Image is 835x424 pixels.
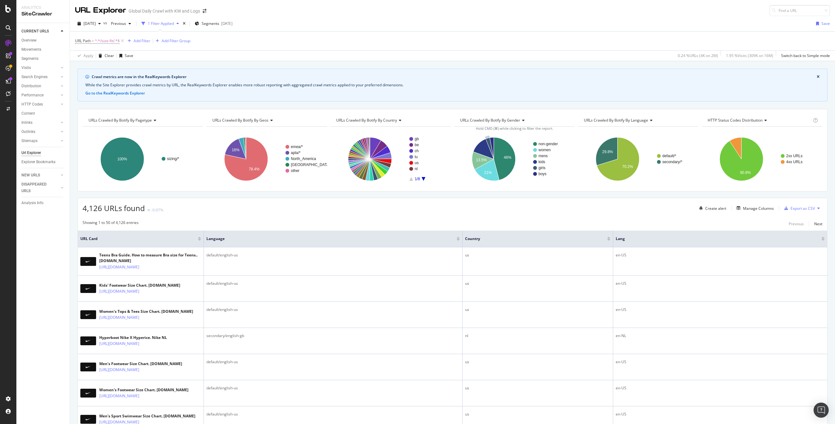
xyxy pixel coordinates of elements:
div: en-US [616,252,825,258]
span: 4,126 URLs found [83,203,145,213]
div: Women's Footwear Size Chart. [DOMAIN_NAME] [99,387,188,393]
a: [URL][DOMAIN_NAME] [99,393,139,399]
button: Previous [789,220,804,227]
button: [DATE] [75,19,103,29]
div: en-US [616,307,825,312]
h4: HTTP Status Codes Distribution [706,115,812,125]
div: [DATE] [221,21,233,26]
div: 1.95 % Visits ( 309K on 16M ) [726,53,773,58]
div: Apply [83,53,93,58]
div: us [465,385,610,391]
div: Hyperboot Nike X Hyperice. Nike NL [99,335,167,341]
text: 1/8 [415,177,420,181]
div: en-US [616,359,825,365]
div: Save [125,53,133,58]
div: Movements [21,46,41,53]
img: main image [80,389,96,398]
span: Hold CMD (⌘) while clicking to filter the report. [476,126,553,131]
a: [URL][DOMAIN_NAME] [99,314,139,321]
a: [URL][DOMAIN_NAME] [99,288,139,295]
text: boys [538,172,546,176]
a: Outlinks [21,129,59,135]
span: 2025 Oct. 7th [83,21,96,26]
span: URLs Crawled By Botify By country [336,117,397,123]
div: Export as CSV [791,206,815,211]
div: NEW URLS [21,172,40,179]
img: main image [80,310,96,319]
div: A chart. [454,132,575,186]
div: arrow-right-arrow-left [203,9,206,13]
span: country [465,236,598,242]
text: 100% [118,157,127,161]
div: Explorer Bookmarks [21,159,55,165]
div: Previous [789,221,804,226]
button: Add Filter [125,37,150,45]
text: 70.2% [622,164,633,169]
div: Analytics [21,5,65,10]
img: main image [80,336,96,345]
text: mens [538,154,548,158]
div: 1 Filter Applied [148,21,174,26]
div: CURRENT URLS [21,28,49,35]
div: Add Filter Group [162,38,190,43]
a: Content [21,110,65,117]
text: women [538,148,551,152]
text: lu [415,155,417,159]
button: Clear [96,51,114,61]
text: sizing/* [167,157,179,161]
a: [URL][DOMAIN_NAME] [99,367,139,373]
span: ^.*/size-fit/.*$ [95,37,120,45]
text: kids [538,160,545,164]
div: times [181,20,187,27]
span: Lang [616,236,812,242]
img: main image [80,257,96,266]
div: A chart. [83,132,203,186]
div: Women's Tops & Tees Size Chart. [DOMAIN_NAME] [99,309,193,314]
svg: A chart. [702,132,822,186]
span: URL Path [75,38,91,43]
img: main image [80,363,96,371]
div: default/english-us [206,281,460,286]
h4: URLs Crawled By Botify By pagetype [87,115,198,125]
button: Switch back to Simple mode [779,51,830,61]
div: Url Explorer [21,150,41,156]
span: vs [103,20,108,26]
button: Export as CSV [782,203,815,213]
a: Movements [21,46,65,53]
text: 2xx URLs [786,154,803,158]
div: Switch back to Simple mode [781,53,830,58]
h4: URLs Crawled By Botify By geos [211,115,321,125]
div: en-US [616,385,825,391]
svg: A chart. [578,132,699,186]
text: 16% [232,148,239,152]
img: main image [80,415,96,424]
div: Analysis Info [21,200,43,206]
a: Distribution [21,83,59,89]
a: Explorer Bookmarks [21,159,65,165]
div: Save [821,21,830,26]
div: en-US [616,411,825,417]
div: us [465,281,610,286]
span: = [92,38,94,43]
div: Men's Sport Swimwear Size Chart. [DOMAIN_NAME] [99,413,195,419]
div: Add Filter [134,38,150,43]
div: info banner [78,69,827,101]
a: [URL][DOMAIN_NAME] [99,341,139,347]
div: SiteCrawler [21,10,65,18]
div: Overview [21,37,37,44]
div: default/english-us [206,385,460,391]
div: en-NL [616,333,825,339]
div: secondary/english-gb [206,333,460,339]
a: Url Explorer [21,150,65,156]
div: Segments [21,55,38,62]
a: Analysis Info [21,200,65,206]
text: ch [415,149,419,153]
div: Distribution [21,83,41,89]
span: HTTP Status Codes Distribution [708,117,763,123]
div: Create alert [705,206,726,211]
div: Visits [21,65,31,71]
a: CURRENT URLS [21,28,59,35]
text: [GEOGRAPHIC_DATA] [291,163,330,167]
text: 4xx URLs [786,160,803,164]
